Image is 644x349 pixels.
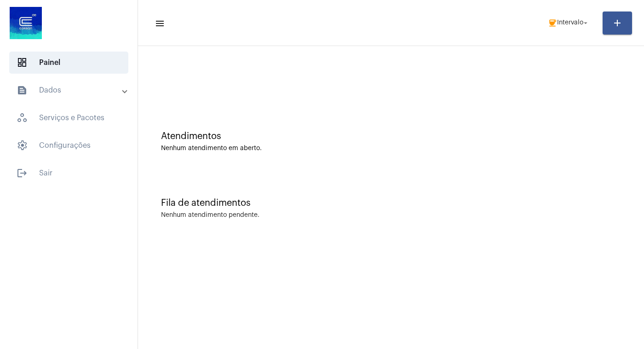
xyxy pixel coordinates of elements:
mat-icon: sidenav icon [155,18,164,29]
div: Nenhum atendimento em aberto. [161,145,621,152]
mat-expansion-panel-header: sidenav iconDados [6,79,138,101]
span: sidenav icon [17,112,28,123]
span: Serviços e Pacotes [9,107,128,129]
span: Painel [9,52,128,74]
button: Intervalo [542,14,595,32]
span: sidenav icon [17,57,28,68]
span: Configurações [9,134,128,157]
img: d4669ae0-8c07-2337-4f67-34b0df7f5ae4.jpeg [7,5,44,41]
mat-icon: coffee [548,18,557,28]
span: Sair [9,162,128,184]
mat-icon: arrow_drop_down [581,19,590,27]
mat-panel-title: Dados [17,85,123,96]
mat-icon: sidenav icon [17,85,28,96]
div: Atendimentos [161,131,621,141]
mat-icon: add [612,17,623,29]
mat-icon: sidenav icon [17,168,28,179]
span: Intervalo [557,20,583,26]
div: Fila de atendimentos [161,198,621,208]
div: Nenhum atendimento pendente. [161,212,259,219]
span: sidenav icon [17,140,28,151]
